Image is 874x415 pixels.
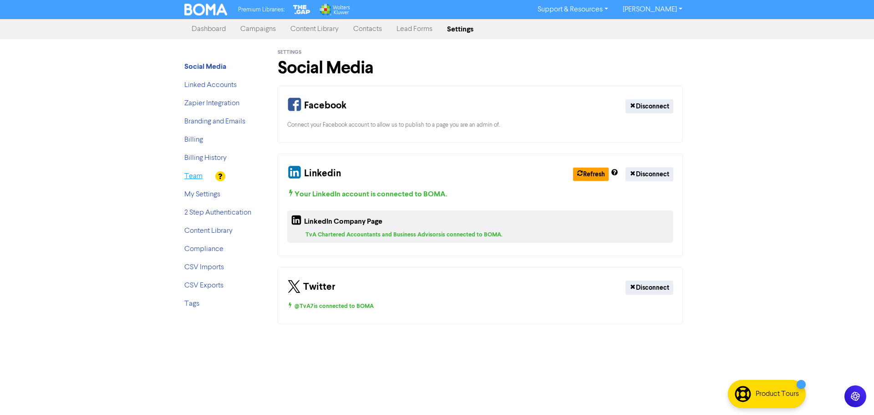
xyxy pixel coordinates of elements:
[184,4,227,15] img: BOMA Logo
[184,173,203,180] a: Team
[184,227,233,235] a: Content Library
[278,267,683,324] div: Your Twitter Connection
[319,4,350,15] img: Wolters Kluwer
[278,49,301,56] span: Settings
[184,282,224,289] a: CSV Exports
[287,95,346,117] div: Facebook
[625,281,673,295] button: Disconnect
[184,136,203,143] a: Billing
[184,209,251,216] a: 2 Step Authentication
[278,57,683,78] h1: Social Media
[287,163,341,185] div: Linkedin
[530,2,615,17] a: Support & Resources
[238,7,285,13] span: Premium Libraries:
[184,100,239,107] a: Zapier Integration
[287,189,673,200] div: Your LinkedIn account is connected to BOMA .
[305,231,670,239] div: TvA Chartered Accountants and Business Advisors is connected to BOMA.
[184,300,199,307] a: Tags
[625,167,673,181] button: Disconnect
[625,99,673,113] button: Disconnect
[346,20,389,38] a: Contacts
[184,246,224,253] a: Compliance
[184,264,224,271] a: CSV Imports
[287,121,673,129] div: Connect your Facebook account to allow us to publish to a page you are an admin of.
[233,20,283,38] a: Campaigns
[389,20,440,38] a: Lead Forms
[184,82,237,89] a: Linked Accounts
[291,214,382,231] div: LinkedIn Company Page
[292,4,312,15] img: The Gap
[287,277,335,298] div: Twitter
[573,167,609,181] button: Refresh
[184,20,233,38] a: Dashboard
[615,2,690,17] a: [PERSON_NAME]
[184,63,226,71] a: Social Media
[287,302,374,310] span: @TvA7 is connected to BOMA
[184,62,226,71] strong: Social Media
[184,154,227,162] a: Billing History
[184,118,245,125] a: Branding and Emails
[440,20,481,38] a: Settings
[278,86,683,143] div: Your Facebook Connection
[278,154,683,256] div: Your Linkedin and Company Page Connection
[184,191,220,198] a: My Settings
[828,371,874,415] iframe: Chat Widget
[283,20,346,38] a: Content Library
